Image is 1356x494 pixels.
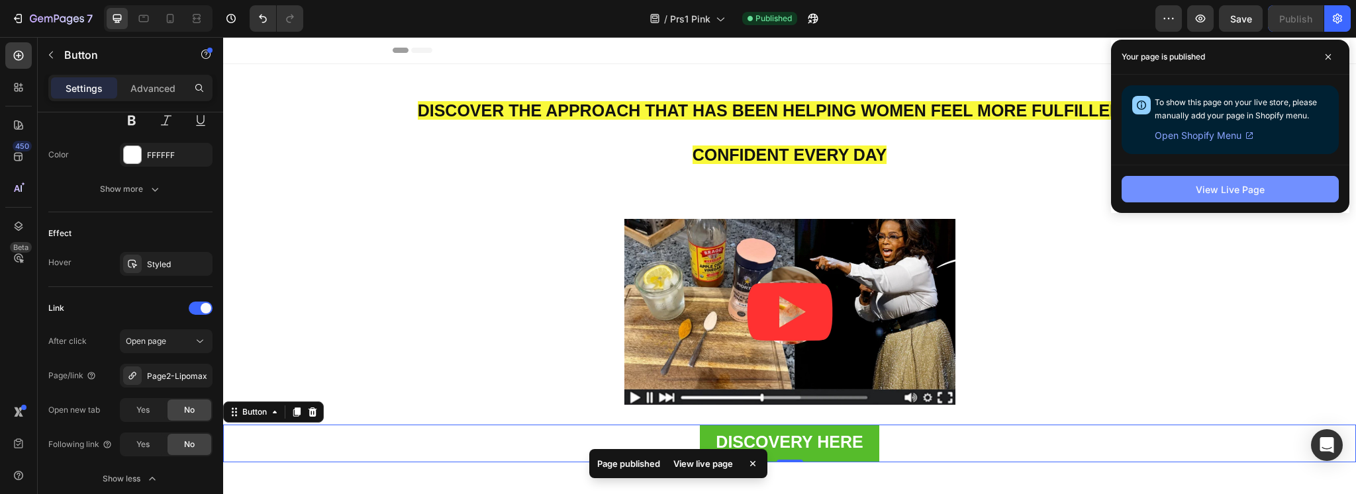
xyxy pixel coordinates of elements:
a: DISCOVERY HERE [477,388,655,425]
div: Publish [1279,12,1312,26]
div: Styled [147,259,209,270]
div: Show less [103,472,159,485]
img: tab_domain_overview_orange.svg [36,77,46,87]
span: Published [755,13,792,24]
div: FFFFFF [147,149,209,161]
strong: DISCOVERY HERE [493,395,640,414]
span: No [184,438,195,450]
button: Publish [1268,5,1324,32]
div: Keywords by Traffic [146,78,223,87]
span: Save [1230,13,1252,24]
div: Open Intercom Messenger [1311,429,1343,461]
div: v 4.0.25 [37,21,65,32]
button: Open page [120,329,213,353]
div: View Live Page [1196,183,1265,196]
div: Open new tab [48,404,100,416]
button: 7 [5,5,99,32]
button: Show less [48,467,213,491]
p: Your page is published [1122,50,1205,63]
div: View live page [665,454,741,473]
div: Hover [48,257,72,268]
p: Button [64,47,177,63]
p: Advanced [130,81,175,95]
span: To show this page on your live store, please manually add your page in Shopify menu. [1155,97,1317,120]
p: Page published [597,457,660,470]
div: Link [48,302,64,314]
img: website_grey.svg [21,34,32,45]
span: Yes [136,438,150,450]
div: Page/link [48,370,97,382]
div: Button [17,369,46,381]
button: View Live Page [1122,176,1339,202]
span: Open page [126,336,166,346]
div: Effect [48,227,72,239]
iframe: Design area [223,37,1356,494]
span: Open Shopify Menu [1155,128,1241,144]
p: Settings [66,81,103,95]
div: After click [48,335,87,347]
div: Page2-Lipomax [147,370,209,382]
button: Save [1219,5,1263,32]
div: Color [48,149,69,161]
p: 7 [87,11,93,26]
div: Undo/Redo [250,5,303,32]
div: Show more [100,183,162,196]
div: Beta [10,242,32,253]
span: Prs1 Pink [670,12,710,26]
button: Show more [48,177,213,201]
div: Following link [48,438,113,450]
div: 450 [13,141,32,151]
span: No [184,404,195,416]
span: / [664,12,667,26]
img: logo_orange.svg [21,21,32,32]
span: Yes [136,404,150,416]
img: tab_keywords_by_traffic_grey.svg [132,77,142,87]
div: Domain: [DOMAIN_NAME] [34,34,146,45]
img: gempages_582312723258278513-0b585175-c7ea-462d-a2ce-e27ec365e49b.jpg [401,182,732,368]
div: Domain Overview [50,78,119,87]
